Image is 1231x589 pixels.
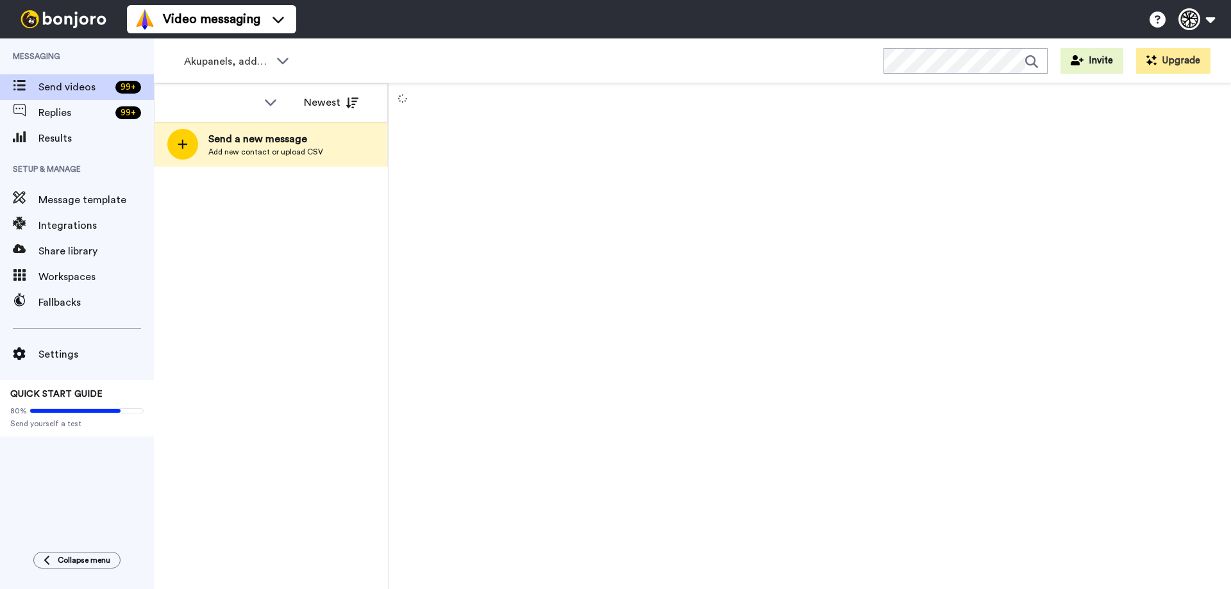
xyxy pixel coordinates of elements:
span: Send a new message [208,131,323,147]
span: Workspaces [38,269,154,285]
div: 99 + [115,81,141,94]
span: Send videos [38,79,110,95]
span: Message template [38,192,154,208]
span: Collapse menu [58,555,110,565]
button: Newest [294,90,368,115]
span: Video messaging [163,10,260,28]
span: QUICK START GUIDE [10,390,103,399]
span: Replies [38,105,110,120]
button: Upgrade [1136,48,1210,74]
span: Share library [38,244,154,259]
img: bj-logo-header-white.svg [15,10,112,28]
span: Send yourself a test [10,419,144,429]
span: Add new contact or upload CSV [208,147,323,157]
img: vm-color.svg [135,9,155,29]
span: Results [38,131,154,146]
span: 80% [10,406,27,416]
span: Integrations [38,218,154,233]
span: Akupanels, addons + CREATE [184,54,270,69]
button: Collapse menu [33,552,121,568]
div: 99 + [115,106,141,119]
span: Fallbacks [38,295,154,310]
span: Settings [38,347,154,362]
button: Invite [1060,48,1123,74]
